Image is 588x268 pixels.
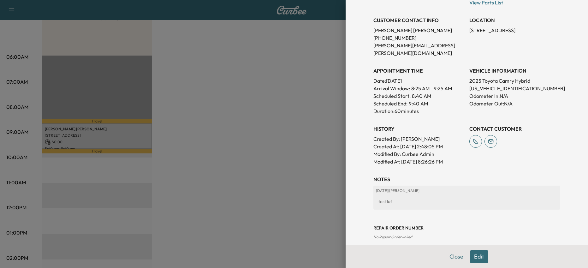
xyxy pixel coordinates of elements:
[469,125,560,133] h3: CONTACT CUSTOMER
[469,27,560,34] p: [STREET_ADDRESS]
[373,27,464,34] p: [PERSON_NAME] [PERSON_NAME]
[373,77,464,85] p: Date: [DATE]
[376,188,558,193] p: [DATE] | [PERSON_NAME]
[373,150,464,158] p: Modified By : Curbee Admin
[469,85,560,92] p: [US_VEHICLE_IDENTIFICATION_NUMBER]
[445,250,467,263] button: Close
[469,92,560,100] p: Odometer In: N/A
[373,85,464,92] p: Arrival Window:
[409,100,428,107] p: 9:40 AM
[469,16,560,24] h3: LOCATION
[373,135,464,143] p: Created By : [PERSON_NAME]
[373,158,464,165] p: Modified At : [DATE] 8:26:26 PM
[373,16,464,24] h3: CUSTOMER CONTACT INFO
[373,107,464,115] p: Duration: 60 minutes
[373,225,560,231] h3: Repair Order number
[373,125,464,133] h3: History
[412,92,431,100] p: 8:40 AM
[469,100,560,107] p: Odometer Out: N/A
[373,42,464,57] p: [PERSON_NAME][EMAIL_ADDRESS][PERSON_NAME][DOMAIN_NAME]
[373,235,412,239] span: No Repair Order linked
[469,67,560,74] h3: VEHICLE INFORMATION
[373,143,464,150] p: Created At : [DATE] 2:48:05 PM
[469,77,560,85] p: 2025 Toyota Camry Hybrid
[470,250,488,263] button: Edit
[411,85,452,92] span: 8:25 AM - 9:25 AM
[373,92,411,100] p: Scheduled Start:
[373,34,464,42] p: [PHONE_NUMBER]
[373,176,560,183] h3: NOTES
[373,100,407,107] p: Scheduled End:
[373,67,464,74] h3: APPOINTMENT TIME
[376,196,558,207] div: test lof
